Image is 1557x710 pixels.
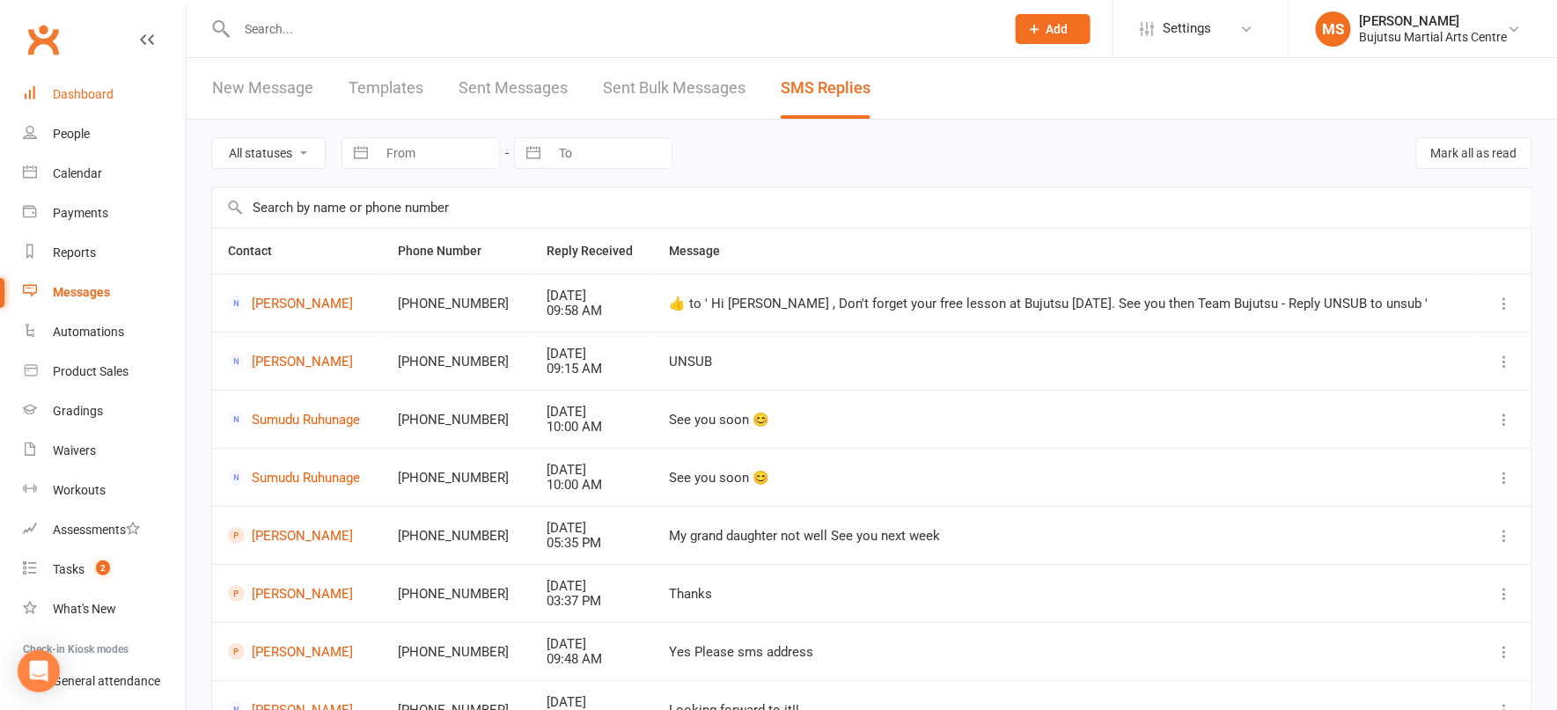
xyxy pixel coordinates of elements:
[547,289,637,304] div: [DATE]
[212,187,1531,228] input: Search by name or phone number
[53,602,116,616] div: What's New
[670,645,1461,660] div: Yes Please sms address
[531,229,653,274] th: Reply Received
[547,420,637,435] div: 10:00 AM
[228,643,367,660] a: [PERSON_NAME]
[21,18,65,62] a: Clubworx
[228,353,367,370] a: [PERSON_NAME]
[547,637,637,652] div: [DATE]
[399,645,516,660] div: [PHONE_NUMBER]
[23,510,186,550] a: Assessments
[654,229,1477,274] th: Message
[53,674,160,688] div: General attendance
[53,443,96,457] div: Waivers
[399,587,516,602] div: [PHONE_NUMBER]
[23,114,186,154] a: People
[399,413,516,428] div: [PHONE_NUMBER]
[459,58,568,119] a: Sent Messages
[1360,13,1508,29] div: [PERSON_NAME]
[1016,14,1091,44] button: Add
[547,478,637,493] div: 10:00 AM
[231,17,993,41] input: Search...
[399,471,516,486] div: [PHONE_NUMBER]
[96,560,110,575] span: 2
[53,285,110,299] div: Messages
[53,562,84,576] div: Tasks
[23,75,186,114] a: Dashboard
[53,245,96,260] div: Reports
[670,471,1461,486] div: See you soon 😊
[547,579,637,594] div: [DATE]
[23,312,186,352] a: Automations
[53,404,103,418] div: Gradings
[23,550,186,589] a: Tasks 2
[1316,11,1351,47] div: MS
[670,355,1461,370] div: UNSUB
[23,273,186,312] a: Messages
[670,296,1461,311] div: ​👍​ to ' Hi [PERSON_NAME] , Don't forget your free lesson at Bujutsu [DATE]. See you then Team Bu...
[228,527,367,544] a: [PERSON_NAME]
[547,362,637,377] div: 09:15 AM
[53,87,114,101] div: Dashboard
[228,585,367,602] a: [PERSON_NAME]
[228,469,367,486] a: Sumudu Ruhunage
[212,58,313,119] a: New Message
[547,594,637,609] div: 03:37 PM
[399,296,516,311] div: [PHONE_NUMBER]
[547,695,637,710] div: [DATE]
[549,138,672,168] input: To
[670,587,1461,602] div: Thanks
[1163,9,1211,48] span: Settings
[547,521,637,536] div: [DATE]
[547,536,637,551] div: 05:35 PM
[1416,137,1532,169] button: Mark all as read
[23,471,186,510] a: Workouts
[23,589,186,629] a: What's New
[547,405,637,420] div: [DATE]
[53,325,124,339] div: Automations
[23,431,186,471] a: Waivers
[23,194,186,233] a: Payments
[53,364,129,378] div: Product Sales
[399,355,516,370] div: [PHONE_NUMBER]
[23,233,186,273] a: Reports
[53,523,140,537] div: Assessments
[547,347,637,362] div: [DATE]
[228,295,367,311] a: [PERSON_NAME]
[349,58,423,119] a: Templates
[53,166,102,180] div: Calendar
[53,206,108,220] div: Payments
[23,662,186,701] a: General attendance kiosk mode
[53,127,90,141] div: People
[23,352,186,392] a: Product Sales
[53,483,106,497] div: Workouts
[377,138,499,168] input: From
[603,58,745,119] a: Sent Bulk Messages
[547,652,637,667] div: 09:48 AM
[23,392,186,431] a: Gradings
[383,229,532,274] th: Phone Number
[1047,22,1069,36] span: Add
[23,154,186,194] a: Calendar
[781,58,870,119] a: SMS Replies
[1360,29,1508,45] div: Bujutsu Martial Arts Centre
[18,650,60,692] div: Open Intercom Messenger
[547,463,637,478] div: [DATE]
[228,411,367,428] a: Sumudu Ruhunage
[399,529,516,544] div: [PHONE_NUMBER]
[212,229,383,274] th: Contact
[547,304,637,318] div: 09:58 AM
[670,413,1461,428] div: See you soon 😊
[670,529,1461,544] div: My grand daughter not well See you next week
